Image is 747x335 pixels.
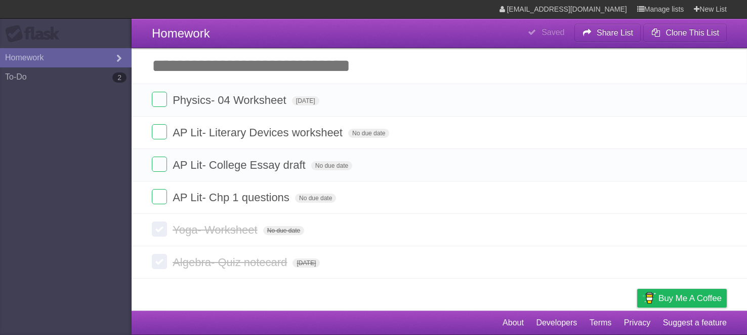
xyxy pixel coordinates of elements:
a: Privacy [624,313,650,332]
img: Buy me a coffee [642,289,656,307]
span: No due date [295,194,336,203]
span: AP Lit- Literary Devices worksheet [173,126,345,139]
a: About [503,313,524,332]
label: Done [152,157,167,172]
button: Share List [574,24,641,42]
span: Algebra- Quiz notecard [173,256,289,269]
span: Buy me a coffee [658,289,722,307]
span: Yoga- Worksheet [173,224,260,236]
b: 2 [112,72,127,83]
span: [DATE] [293,258,320,268]
label: Done [152,189,167,204]
label: Done [152,92,167,107]
span: No due date [348,129,389,138]
span: [DATE] [292,96,319,105]
a: Developers [536,313,577,332]
label: Done [152,124,167,139]
b: Saved [542,28,564,36]
button: Clone This List [643,24,727,42]
span: AP Lit- Chp 1 questions [173,191,292,204]
a: Suggest a feature [663,313,727,332]
span: AP Lit- College Essay draft [173,159,308,171]
b: Share List [597,28,633,37]
span: Homework [152,26,210,40]
a: Buy me a coffee [637,289,727,308]
div: Flask [5,25,66,43]
span: No due date [311,161,352,170]
span: Physics- 04 Worksheet [173,94,289,106]
b: Clone This List [666,28,719,37]
label: Done [152,254,167,269]
a: Terms [590,313,612,332]
label: Done [152,221,167,237]
span: No due date [263,226,304,235]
